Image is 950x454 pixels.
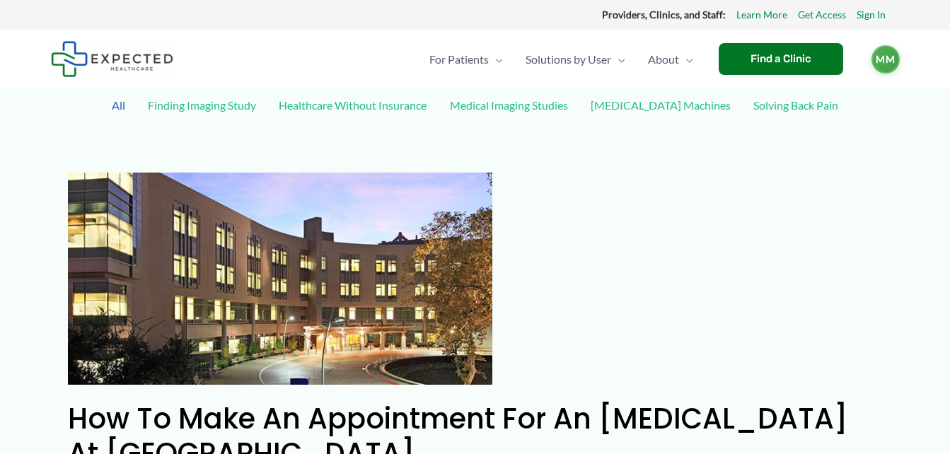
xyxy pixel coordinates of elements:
[489,35,503,84] span: Menu Toggle
[526,35,611,84] span: Solutions by User
[611,35,625,84] span: Menu Toggle
[871,45,900,74] a: MM
[798,6,846,24] a: Get Access
[857,6,886,24] a: Sign In
[105,93,132,117] a: All
[719,43,843,75] a: Find a Clinic
[418,35,705,84] nav: Primary Site Navigation
[51,88,900,156] div: Post Filters
[68,173,492,385] img: How to Make an Appointment for an MRI at Camino Real
[429,35,489,84] span: For Patients
[602,8,726,21] strong: Providers, Clinics, and Staff:
[272,93,434,117] a: Healthcare Without Insurance
[637,35,705,84] a: AboutMenu Toggle
[679,35,693,84] span: Menu Toggle
[418,35,514,84] a: For PatientsMenu Toggle
[584,93,738,117] a: [MEDICAL_DATA] Machines
[443,93,575,117] a: Medical Imaging Studies
[514,35,637,84] a: Solutions by UserMenu Toggle
[51,41,173,77] img: Expected Healthcare Logo - side, dark font, small
[141,93,263,117] a: Finding Imaging Study
[736,6,787,24] a: Learn More
[648,35,679,84] span: About
[746,93,845,117] a: Solving Back Pain
[68,270,492,284] a: Read: How to Make an Appointment for an MRI at Camino Real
